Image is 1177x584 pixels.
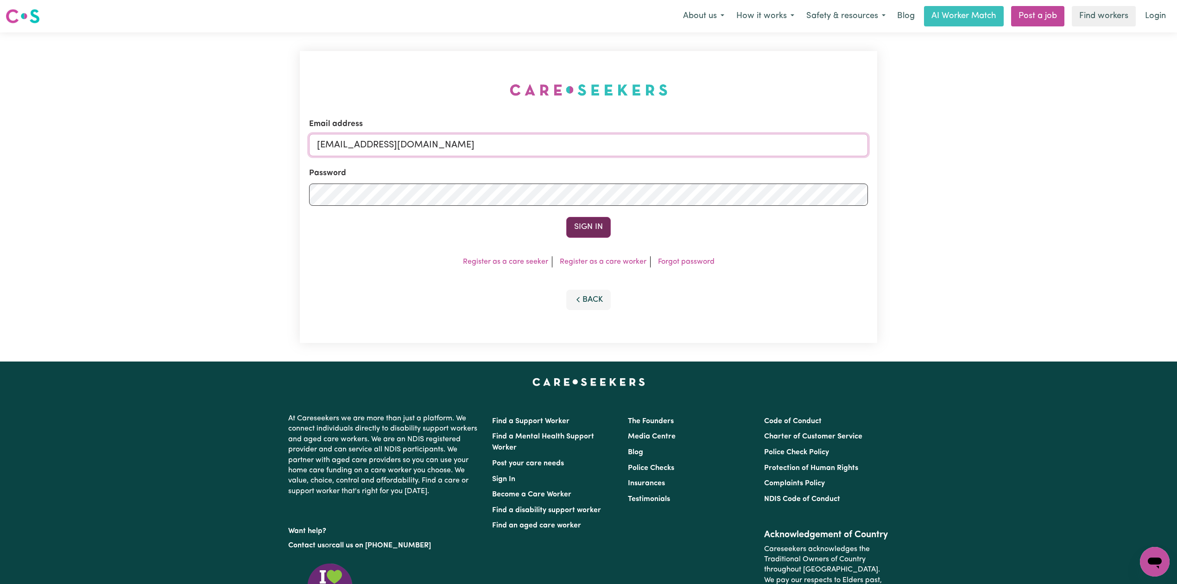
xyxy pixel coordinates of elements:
iframe: Button to launch messaging window [1140,547,1170,577]
img: Careseekers logo [6,8,40,25]
a: Police Checks [628,464,674,472]
a: Blog [628,449,643,456]
a: Find a Mental Health Support Worker [492,433,594,451]
a: Find a disability support worker [492,507,601,514]
h2: Acknowledgement of Country [764,529,889,540]
a: Media Centre [628,433,676,440]
a: Contact us [288,542,325,549]
a: Complaints Policy [764,480,825,487]
button: Sign In [566,217,611,237]
a: call us on [PHONE_NUMBER] [332,542,431,549]
a: Find a Support Worker [492,418,570,425]
a: Careseekers logo [6,6,40,27]
a: Protection of Human Rights [764,464,858,472]
a: Become a Care Worker [492,491,571,498]
button: How it works [730,6,800,26]
p: or [288,537,481,554]
a: The Founders [628,418,674,425]
a: Careseekers home page [532,378,645,386]
a: Post your care needs [492,460,564,467]
button: Safety & resources [800,6,892,26]
a: Find workers [1072,6,1136,26]
a: Testimonials [628,495,670,503]
label: Password [309,167,346,179]
a: Charter of Customer Service [764,433,862,440]
label: Email address [309,118,363,130]
a: Police Check Policy [764,449,829,456]
p: At Careseekers we are more than just a platform. We connect individuals directly to disability su... [288,410,481,500]
input: Email address [309,134,868,156]
a: Forgot password [658,258,715,266]
p: Want help? [288,522,481,536]
a: AI Worker Match [924,6,1004,26]
a: Code of Conduct [764,418,822,425]
a: Blog [892,6,920,26]
button: About us [677,6,730,26]
a: Register as a care worker [560,258,646,266]
a: Post a job [1011,6,1064,26]
a: Sign In [492,476,515,483]
a: NDIS Code of Conduct [764,495,840,503]
a: Login [1139,6,1171,26]
a: Insurances [628,480,665,487]
button: Back [566,290,611,310]
a: Find an aged care worker [492,522,581,529]
a: Register as a care seeker [463,258,548,266]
